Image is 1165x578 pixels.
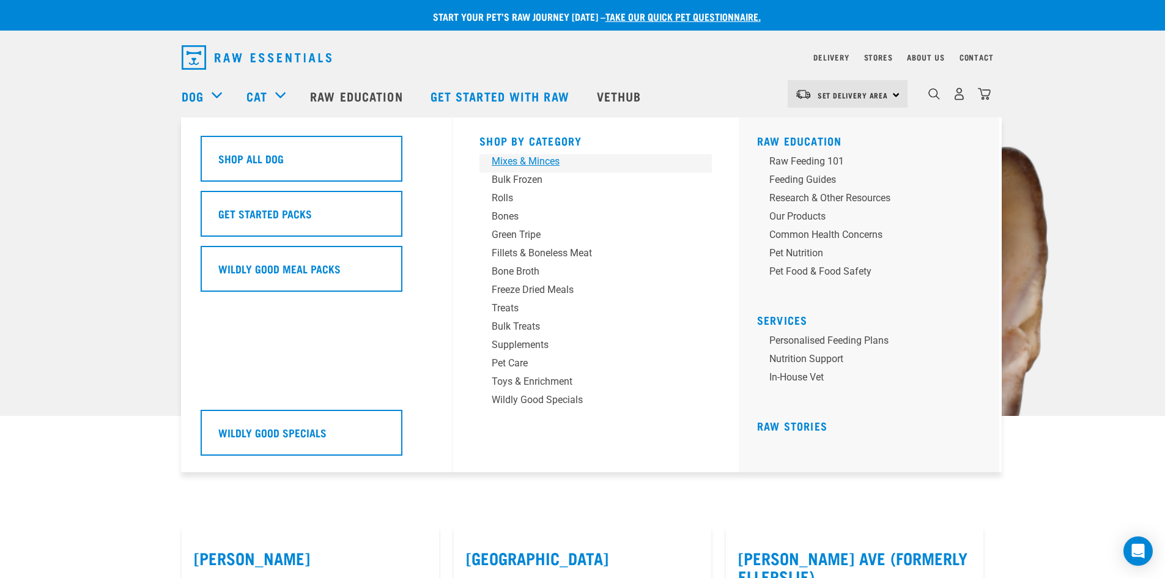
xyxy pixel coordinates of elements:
a: Green Tripe [479,228,712,246]
a: Delivery [813,55,849,59]
a: Bulk Treats [479,319,712,338]
a: Stores [864,55,893,59]
img: home-icon-1@2x.png [928,88,940,100]
h5: Shop By Category [479,135,712,144]
a: Raw Education [298,72,418,120]
a: Feeding Guides [757,172,989,191]
nav: dropdown navigation [172,40,994,75]
a: Bones [479,209,712,228]
a: Contact [960,55,994,59]
label: [PERSON_NAME] [194,549,427,568]
div: Bones [492,209,682,224]
h5: Get Started Packs [218,206,312,221]
a: Our Products [757,209,989,228]
a: take our quick pet questionnaire. [605,13,761,19]
div: Fillets & Boneless Meat [492,246,682,261]
img: user.png [953,87,966,100]
div: Pet Care [492,356,682,371]
a: Personalised Feeding Plans [757,333,989,352]
a: Wildly Good Specials [479,393,712,411]
a: Get started with Raw [418,72,585,120]
div: Open Intercom Messenger [1123,536,1153,566]
a: Bulk Frozen [479,172,712,191]
a: Get Started Packs [201,191,433,246]
img: van-moving.png [795,89,812,100]
a: Wildly Good Meal Packs [201,246,433,301]
div: Bulk Treats [492,319,682,334]
div: Supplements [492,338,682,352]
div: Raw Feeding 101 [769,154,960,169]
div: Rolls [492,191,682,206]
a: Rolls [479,191,712,209]
div: Pet Nutrition [769,246,960,261]
div: Toys & Enrichment [492,374,682,389]
a: Treats [479,301,712,319]
a: Raw Feeding 101 [757,154,989,172]
a: Raw Education [757,138,842,144]
a: Vethub [585,72,657,120]
div: Bone Broth [492,264,682,279]
a: Freeze Dried Meals [479,283,712,301]
a: Nutrition Support [757,352,989,370]
div: Wildly Good Specials [492,393,682,407]
span: Set Delivery Area [818,93,889,97]
div: Common Health Concerns [769,228,960,242]
h5: Wildly Good Specials [218,424,327,440]
a: In-house vet [757,370,989,388]
div: Feeding Guides [769,172,960,187]
label: [GEOGRAPHIC_DATA] [466,549,699,568]
a: Common Health Concerns [757,228,989,246]
a: Toys & Enrichment [479,374,712,393]
div: Freeze Dried Meals [492,283,682,297]
a: Raw Stories [757,423,827,429]
a: Pet Food & Food Safety [757,264,989,283]
div: Green Tripe [492,228,682,242]
a: Fillets & Boneless Meat [479,246,712,264]
div: Our Products [769,209,960,224]
h5: Wildly Good Meal Packs [218,261,341,276]
img: home-icon@2x.png [978,87,991,100]
h5: Services [757,314,989,324]
div: Mixes & Minces [492,154,682,169]
a: Dog [182,87,204,105]
img: Raw Essentials Logo [182,45,331,70]
a: Pet Nutrition [757,246,989,264]
div: Bulk Frozen [492,172,682,187]
div: Treats [492,301,682,316]
h5: Shop All Dog [218,150,284,166]
div: Research & Other Resources [769,191,960,206]
a: Bone Broth [479,264,712,283]
a: Shop All Dog [201,136,433,191]
div: Pet Food & Food Safety [769,264,960,279]
a: Supplements [479,338,712,356]
a: About Us [907,55,944,59]
a: Pet Care [479,356,712,374]
a: Wildly Good Specials [201,410,433,465]
a: Research & Other Resources [757,191,989,209]
a: Mixes & Minces [479,154,712,172]
a: Cat [246,87,267,105]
